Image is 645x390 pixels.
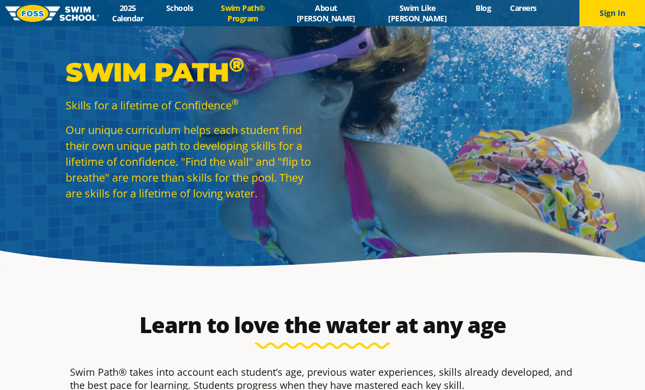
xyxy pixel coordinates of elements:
[156,3,202,13] a: Schools
[99,3,156,24] a: 2025 Calendar
[66,122,317,201] p: Our unique curriculum helps each student find their own unique path to developing skills for a li...
[232,96,238,107] sup: ®
[466,3,501,13] a: Blog
[66,56,317,89] p: Swim Path
[369,3,466,24] a: Swim Like [PERSON_NAME]
[229,53,244,77] sup: ®
[5,5,99,22] img: FOSS Swim School Logo
[283,3,368,24] a: About [PERSON_NAME]
[203,3,284,24] a: Swim Path® Program
[66,97,317,113] p: Skills for a lifetime of Confidence
[64,312,580,338] h2: Learn to love the water at any age
[501,3,546,13] a: Careers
